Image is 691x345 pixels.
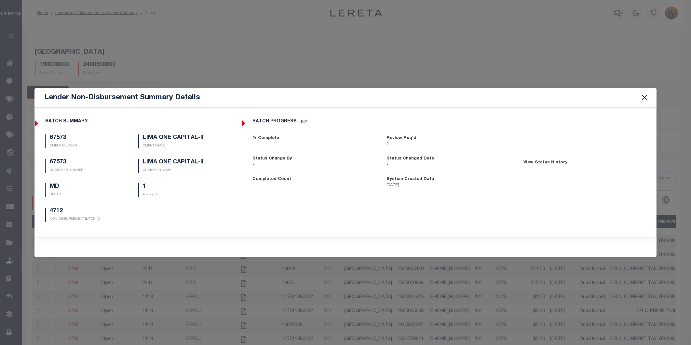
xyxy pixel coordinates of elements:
[143,192,216,197] p: Agency Count
[44,93,200,102] h5: Lender Non-Disbursement Summary Details
[298,119,309,124] a: RIP
[252,162,377,168] p: -
[386,162,511,168] p: -
[386,141,511,148] p: 2
[252,182,377,189] p: -
[50,168,123,173] p: CUSTOMER NUMBER
[50,183,123,190] h5: MD
[386,135,416,142] label: Review Req'd
[50,134,123,142] h5: 67573
[50,208,216,215] h5: 4712
[252,135,279,142] label: % Complete
[143,134,216,142] h5: LIMA ONE CAPITAL-II
[252,156,292,162] label: Status Change By
[143,144,216,148] p: CLIENT NAME
[50,217,216,222] p: NON-DISBURSEMENT BATCH ID
[640,93,649,102] button: Close
[386,156,434,162] label: Status Changed Date
[386,182,511,189] p: [DATE]
[50,144,123,148] p: CLIENT NUMBER
[299,119,309,125] span: RIP
[50,192,123,197] p: STATES
[521,158,570,167] button: View Status History
[252,141,377,148] p: -
[50,159,123,166] h5: 67573
[45,119,231,124] h5: BATCH SUMMARY
[143,168,216,173] p: CUSTOMER NAME
[386,176,434,183] label: System Created Date
[143,183,216,190] h5: 1
[252,176,291,183] label: Completed Count
[143,159,216,166] h5: LIMA ONE CAPITAL-II
[252,119,645,125] h5: BATCH PROGRESS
